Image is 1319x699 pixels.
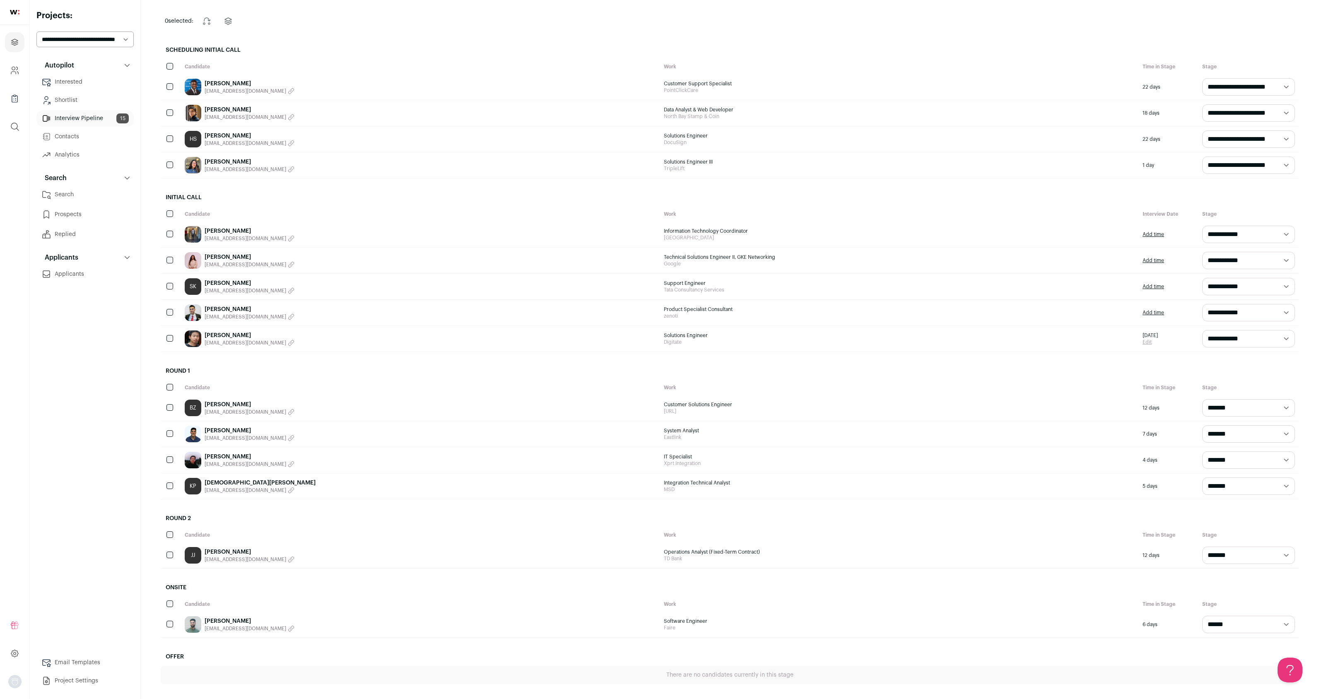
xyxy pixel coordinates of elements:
[5,89,24,108] a: Company Lists
[36,74,134,90] a: Interested
[36,57,134,74] button: Autopilot
[664,106,1135,113] span: Data Analyst & Web Developer
[205,305,294,313] a: [PERSON_NAME]
[664,618,1135,624] span: Software Engineer
[1143,332,1158,339] span: [DATE]
[185,252,201,269] img: 9807af50b2ebb30efbf5c9faf538d179c5959ec3c3ac7195adbe5391a1275124.jpg
[205,435,294,441] button: [EMAIL_ADDRESS][DOMAIN_NAME]
[205,409,294,415] button: [EMAIL_ADDRESS][DOMAIN_NAME]
[664,555,1135,562] span: TD Bank
[40,173,67,183] p: Search
[36,92,134,108] a: Shortlist
[664,624,1135,631] span: Faire
[185,304,201,321] img: 2cb092a45f40c9499bbc49936eccf299045f61f6e0e3fc4d896115a345a857d3
[205,132,294,140] a: [PERSON_NAME]
[664,133,1135,139] span: Solutions Engineer
[5,32,24,52] a: Projects
[1138,380,1198,395] div: Time in Stage
[205,313,294,320] button: [EMAIL_ADDRESS][DOMAIN_NAME]
[1138,100,1198,126] div: 18 days
[664,480,1135,486] span: Integration Technical Analyst
[165,18,168,24] span: 0
[185,426,201,442] img: 0c708310edf25fe2c98737affae72923edac8df5261750fbfe89240ab60939bc.jpg
[205,279,294,287] a: [PERSON_NAME]
[664,408,1135,415] span: [URL]
[1198,207,1299,222] div: Stage
[161,188,1299,207] h2: Initial Call
[1143,231,1164,238] a: Add time
[1143,283,1164,290] a: Add time
[205,166,286,173] span: [EMAIL_ADDRESS][DOMAIN_NAME]
[205,261,286,268] span: [EMAIL_ADDRESS][DOMAIN_NAME]
[1198,528,1299,542] div: Stage
[664,453,1135,460] span: IT Specialist
[36,266,134,282] a: Applicants
[36,110,134,127] a: Interview Pipeline15
[205,158,294,166] a: [PERSON_NAME]
[205,227,294,235] a: [PERSON_NAME]
[205,409,286,415] span: [EMAIL_ADDRESS][DOMAIN_NAME]
[664,427,1135,434] span: System Analyst
[205,487,286,494] span: [EMAIL_ADDRESS][DOMAIN_NAME]
[185,330,201,347] img: 5bd97dae582956efc1c7a6b521b5de4a7895225471af3e1a8954604e5e96bb5b.jpg
[205,166,294,173] button: [EMAIL_ADDRESS][DOMAIN_NAME]
[1143,339,1158,345] a: Edit
[664,287,1135,293] span: Tata Consultancy Services
[205,261,294,268] button: [EMAIL_ADDRESS][DOMAIN_NAME]
[161,666,1299,684] div: There are no candidates currently in this stage
[664,159,1135,165] span: Solutions Engineer III
[205,114,294,121] button: [EMAIL_ADDRESS][DOMAIN_NAME]
[664,234,1135,241] span: [GEOGRAPHIC_DATA]
[205,114,286,121] span: [EMAIL_ADDRESS][DOMAIN_NAME]
[664,401,1135,408] span: Customer Solutions Engineer
[664,80,1135,87] span: Customer Support Specialist
[205,80,294,88] a: [PERSON_NAME]
[36,170,134,186] button: Search
[161,362,1299,380] h2: Round 1
[205,287,294,294] button: [EMAIL_ADDRESS][DOMAIN_NAME]
[205,461,286,468] span: [EMAIL_ADDRESS][DOMAIN_NAME]
[1138,152,1198,178] div: 1 day
[5,60,24,80] a: Company and ATS Settings
[116,113,129,123] span: 15
[205,140,294,147] button: [EMAIL_ADDRESS][DOMAIN_NAME]
[205,140,286,147] span: [EMAIL_ADDRESS][DOMAIN_NAME]
[205,617,294,625] a: [PERSON_NAME]
[36,249,134,266] button: Applicants
[1138,597,1198,612] div: Time in Stage
[205,313,286,320] span: [EMAIL_ADDRESS][DOMAIN_NAME]
[1138,612,1198,637] div: 6 days
[36,10,134,22] h2: Projects:
[185,157,201,174] img: b03c006ab6945bab1e09d4568c84223cf8d3492c42d296a14ca28235c28f7052.jpg
[185,226,201,243] img: 0c68afbd60efe16f1393cd4a36b1d386d442e4fcdd60f0452b3741b54a288eb9.jpg
[205,461,294,468] button: [EMAIL_ADDRESS][DOMAIN_NAME]
[205,253,294,261] a: [PERSON_NAME]
[664,486,1135,493] span: MSD
[161,648,1299,666] h2: Offer
[185,478,201,494] a: KP
[664,228,1135,234] span: Information Technology Coordinator
[205,556,294,563] button: [EMAIL_ADDRESS][DOMAIN_NAME]
[664,165,1135,172] span: TripleLift
[185,105,201,121] img: b56d921c66bd359601ead28d18e5d22458f9ae34536a262327548b851569d979.jpg
[205,479,316,487] a: [DEMOGRAPHIC_DATA][PERSON_NAME]
[185,547,201,564] a: JJ
[664,460,1135,467] span: Xprt Integration
[664,313,1135,319] span: zenoti
[205,400,294,409] a: [PERSON_NAME]
[36,226,134,243] a: Replied
[205,427,294,435] a: [PERSON_NAME]
[664,139,1135,146] span: DocuSign
[660,528,1139,542] div: Work
[1198,380,1299,395] div: Stage
[205,625,294,632] button: [EMAIL_ADDRESS][DOMAIN_NAME]
[205,88,294,94] button: [EMAIL_ADDRESS][DOMAIN_NAME]
[660,597,1139,612] div: Work
[1138,528,1198,542] div: Time in Stage
[205,331,294,340] a: [PERSON_NAME]
[185,278,201,295] a: SK
[205,487,316,494] button: [EMAIL_ADDRESS][DOMAIN_NAME]
[664,332,1135,339] span: Solutions Engineer
[1198,597,1299,612] div: Stage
